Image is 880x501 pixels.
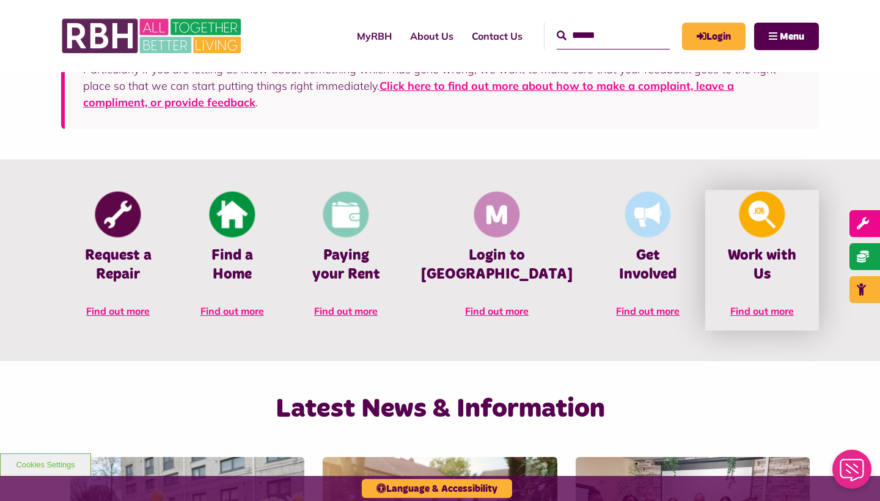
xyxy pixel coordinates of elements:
a: Find A Home Find a Home Find out more [175,190,288,331]
img: Find A Home [209,192,255,238]
a: MyRBH [348,20,401,53]
span: Find out more [616,305,680,317]
h4: Get Involved [609,246,686,284]
h4: Paying your Rent [307,246,384,284]
img: Report Repair [95,192,141,238]
img: RBH [61,12,244,60]
h4: Request a Repair [79,246,156,284]
a: Looking For A Job Work with Us Find out more [705,190,819,331]
h2: Latest News & Information [188,392,693,426]
a: Membership And Mutuality Login to [GEOGRAPHIC_DATA] Find out more [403,190,591,331]
img: Looking For A Job [739,192,785,238]
a: MyRBH [682,23,746,50]
a: Contact Us [463,20,532,53]
img: Membership And Mutuality [474,192,520,238]
input: Search [557,23,670,49]
span: Find out more [86,305,150,317]
iframe: Netcall Web Assistant for live chat [825,446,880,501]
button: Language & Accessibility [362,479,512,498]
span: Find out more [314,305,378,317]
span: Menu [780,32,804,42]
a: About Us [401,20,463,53]
span: Find out more [730,305,794,317]
img: Pay Rent [323,192,369,238]
a: Get Involved Get Involved Find out more [591,190,705,331]
button: Navigation [754,23,819,50]
h4: Work with Us [724,246,801,284]
h4: Find a Home [193,246,270,284]
span: Find out more [200,305,264,317]
a: Pay Rent Paying your Rent Find out more [289,190,403,331]
a: Report Repair Request a Repair Find out more [61,190,175,331]
img: Get Involved [625,192,671,238]
a: Click here to find out more about how to make a complaint, leave a compliment, or provide feedback [83,79,734,109]
h4: Login to [GEOGRAPHIC_DATA] [421,246,573,284]
p: Particularly if you are letting us know about something which has gone wrong, we want to make sur... [83,61,801,111]
span: Find out more [465,305,529,317]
